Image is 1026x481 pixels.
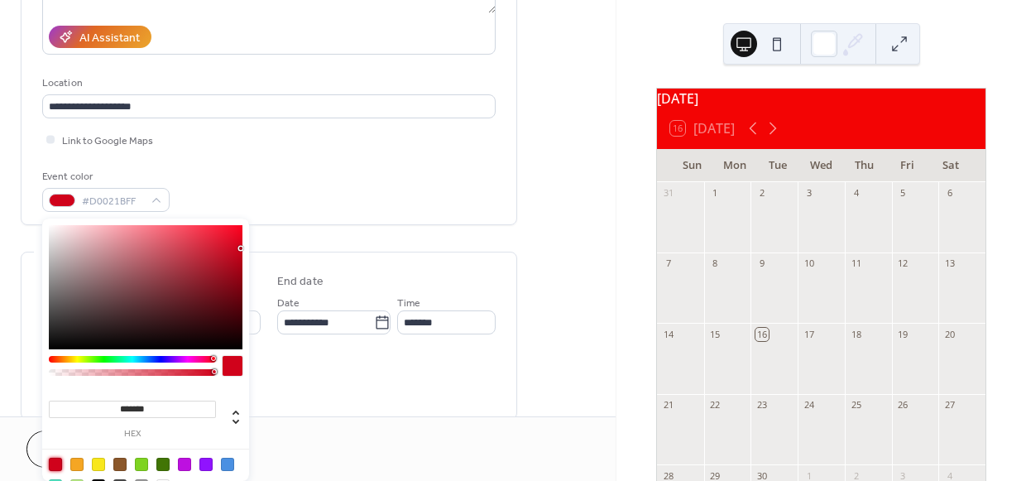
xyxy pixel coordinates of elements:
[662,187,674,200] div: 31
[113,458,127,471] div: #8B572A
[850,187,862,200] div: 4
[397,295,420,312] span: Time
[178,458,191,471] div: #BD10E0
[82,193,143,210] span: #D0021BFF
[49,26,151,48] button: AI Assistant
[709,257,722,270] div: 8
[709,328,722,340] div: 15
[62,132,153,150] span: Link to Google Maps
[886,149,929,182] div: Fri
[70,458,84,471] div: #F5A623
[662,328,674,340] div: 14
[49,430,216,439] label: hex
[850,399,862,411] div: 25
[755,257,768,270] div: 9
[755,399,768,411] div: 23
[756,149,799,182] div: Tue
[755,328,768,340] div: 16
[843,149,886,182] div: Thu
[929,149,972,182] div: Sat
[221,458,234,471] div: #4A90E2
[92,458,105,471] div: #F8E71C
[709,187,722,200] div: 1
[277,273,324,291] div: End date
[943,257,956,270] div: 13
[199,458,213,471] div: #9013FE
[713,149,756,182] div: Mon
[135,458,148,471] div: #7ED321
[850,257,862,270] div: 11
[42,168,166,185] div: Event color
[670,149,713,182] div: Sun
[943,328,956,340] div: 20
[662,257,674,270] div: 7
[755,187,768,200] div: 2
[897,257,909,270] div: 12
[897,187,909,200] div: 5
[26,430,128,468] button: Cancel
[799,149,842,182] div: Wed
[277,295,300,312] span: Date
[897,328,909,340] div: 19
[803,187,815,200] div: 3
[49,458,62,471] div: #D0021B
[803,257,815,270] div: 10
[943,187,956,200] div: 6
[709,399,722,411] div: 22
[662,399,674,411] div: 21
[42,75,492,92] div: Location
[850,328,862,340] div: 18
[803,399,815,411] div: 24
[943,399,956,411] div: 27
[156,458,170,471] div: #417505
[79,30,140,47] div: AI Assistant
[657,89,985,108] div: [DATE]
[803,328,815,340] div: 17
[897,399,909,411] div: 26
